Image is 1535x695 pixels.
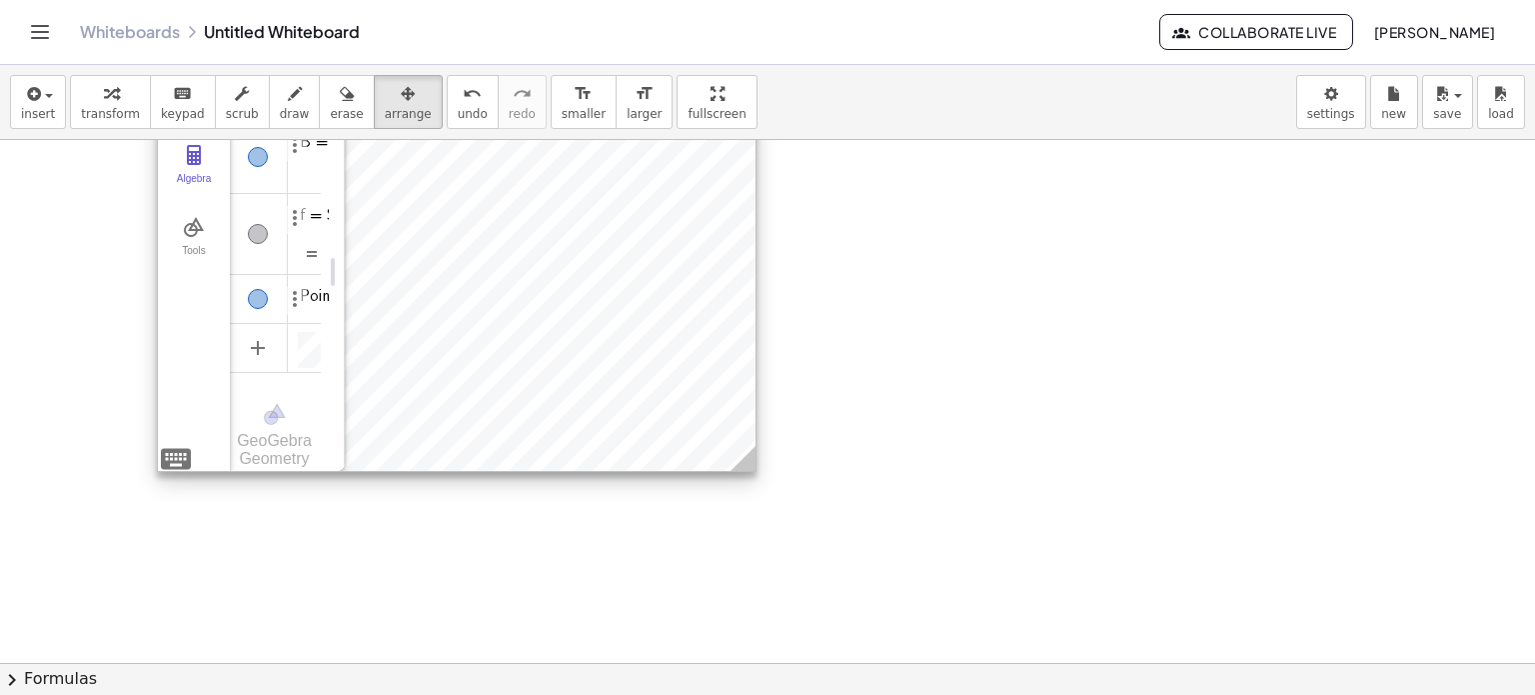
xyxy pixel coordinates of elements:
[173,82,192,106] i: keyboard
[80,22,180,42] a: Whiteboards
[616,75,673,129] button: format_sizelarger
[562,107,606,121] span: smaller
[21,107,55,121] span: insert
[509,107,536,121] span: redo
[1176,23,1336,41] span: Collaborate Live
[1307,107,1355,121] span: settings
[319,75,374,129] button: erase
[234,324,282,372] button: Add Item
[498,75,547,129] button: redoredo
[1357,14,1511,50] button: [PERSON_NAME]
[215,75,270,129] button: scrub
[677,75,757,129] button: fullscreen
[1381,107,1406,121] span: new
[300,242,324,266] img: svg+xml;base64,PHN2ZyBpZD0iZXF1YWwiIHhtbG5zPSJodHRwOi8vd3d3LnczLm9yZy8yMDAwL3N2ZyIgdmlld0JveD0iMC...
[1296,75,1366,129] button: settings
[283,287,307,315] button: Options
[230,432,319,468] div: GeoGebra Geometry
[298,287,321,308] div: Point C
[1422,75,1473,129] button: save
[24,16,56,48] button: Toggle navigation
[1373,23,1495,41] span: [PERSON_NAME]
[688,107,746,121] span: fullscreen
[161,107,205,121] span: keypad
[162,173,226,201] div: Algebra
[263,402,287,426] img: svg+xml;base64,PHN2ZyB4bWxucz0iaHR0cDovL3d3dy53My5vcmcvMjAwMC9zdmciIHZpZXdCb3g9IjAgMCA1MTIgNTEyIi...
[162,245,226,273] div: Tools
[1477,75,1525,129] button: load
[158,441,194,477] img: svg+xml;base64,PHN2ZyB4bWxucz0iaHR0cDovL3d3dy53My5vcmcvMjAwMC9zdmciIHdpZHRoPSIyNCIgaGVpZ2h0PSIyNC...
[226,107,259,121] span: scrub
[627,107,662,121] span: larger
[330,107,363,121] span: erase
[150,75,216,129] button: keyboardkeypad
[10,75,66,129] button: insert
[81,107,140,121] span: transform
[385,107,432,121] span: arrange
[551,75,617,129] button: format_sizesmaller
[374,75,443,129] button: arrange
[458,107,488,121] span: undo
[280,107,310,121] span: draw
[447,75,499,129] button: undoundo
[1370,75,1418,129] button: new
[463,82,482,106] i: undo
[1433,107,1461,121] span: save
[230,71,329,373] div: Algebra
[328,245,344,262] div: 10
[1159,14,1353,50] button: Collaborate Live
[70,75,151,129] button: transform
[635,82,654,106] i: format_size
[1488,107,1514,121] span: load
[298,133,321,154] div: B = Point on Circle(A, 10)
[283,133,307,161] button: Options
[269,75,321,129] button: draw
[513,82,532,106] i: redo
[574,82,593,106] i: format_size
[283,206,307,234] button: Options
